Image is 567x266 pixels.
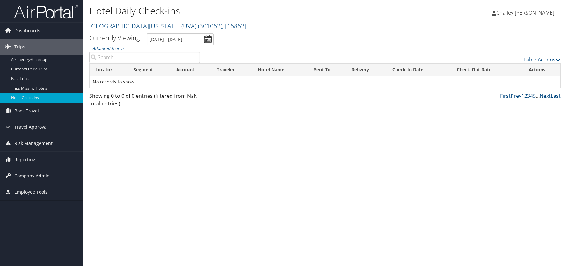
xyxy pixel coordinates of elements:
a: Next [540,92,551,99]
a: Advanced Search [92,46,123,51]
span: Risk Management [14,135,53,151]
span: Dashboards [14,23,40,39]
span: Book Travel [14,103,39,119]
a: 5 [533,92,536,99]
img: airportal-logo.png [14,4,78,19]
span: , [ 16863 ] [222,22,246,30]
th: Check-In Date: activate to sort column ascending [387,64,451,76]
span: Travel Approval [14,119,48,135]
span: Company Admin [14,168,50,184]
td: No records to show. [90,76,560,88]
th: Locator: activate to sort column ascending [90,64,128,76]
th: Delivery: activate to sort column ascending [345,64,387,76]
span: Employee Tools [14,184,47,200]
th: Account: activate to sort column ascending [171,64,211,76]
th: Sent To: activate to sort column ascending [308,64,345,76]
a: 2 [524,92,527,99]
span: ( 301062 ) [198,22,222,30]
span: Reporting [14,152,35,168]
th: Check-Out Date: activate to sort column ascending [451,64,523,76]
span: Trips [14,39,25,55]
h1: Hotel Daily Check-ins [89,4,403,18]
a: 3 [527,92,530,99]
div: Showing 0 to 0 of 0 entries (filtered from NaN total entries) [89,92,200,111]
a: 1 [521,92,524,99]
a: Table Actions [523,56,561,63]
a: 4 [530,92,533,99]
input: Advanced Search [89,52,200,63]
th: Traveler: activate to sort column ascending [211,64,252,76]
input: [DATE] - [DATE] [147,33,214,45]
a: Chailey [PERSON_NAME] [492,3,561,22]
a: Last [551,92,561,99]
span: … [536,92,540,99]
th: Hotel Name: activate to sort column ascending [252,64,308,76]
th: Actions [523,64,560,76]
th: Segment: activate to sort column ascending [128,64,171,76]
a: First [500,92,511,99]
a: Prev [511,92,521,99]
span: Chailey [PERSON_NAME] [496,9,554,16]
a: [GEOGRAPHIC_DATA][US_STATE] (UVA) [89,22,246,30]
h3: Currently Viewing [89,33,140,42]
